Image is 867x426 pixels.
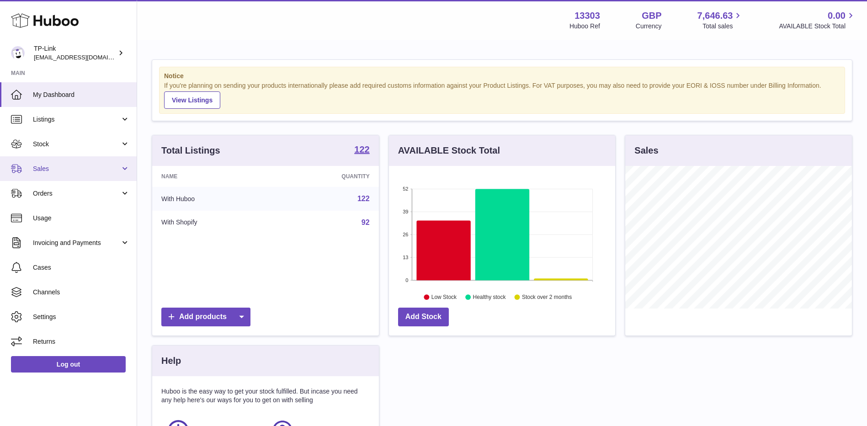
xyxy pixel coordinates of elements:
th: Quantity [274,166,378,187]
text: Healthy stock [473,294,506,300]
td: With Shopify [152,211,274,234]
text: 26 [403,232,408,237]
span: My Dashboard [33,91,130,99]
span: Total sales [702,22,743,31]
p: Huboo is the easy way to get your stock fulfilled. But incase you need any help here's our ways f... [161,387,370,405]
text: 52 [403,186,408,192]
h3: Total Listings [161,144,220,157]
strong: 13303 [574,10,600,22]
h3: Sales [634,144,658,157]
span: Returns [33,337,130,346]
a: Log out [11,356,126,373]
text: 39 [403,209,408,214]
span: AVAILABLE Stock Total [779,22,856,31]
span: Settings [33,313,130,321]
text: Low Stock [431,294,457,300]
a: 7,646.63 Total sales [697,10,744,31]
a: Add Stock [398,308,449,326]
span: Stock [33,140,120,149]
h3: Help [161,355,181,367]
a: Add products [161,308,250,326]
span: Orders [33,189,120,198]
span: [EMAIL_ADDRESS][DOMAIN_NAME] [34,53,134,61]
img: gaby.chen@tp-link.com [11,46,25,60]
strong: GBP [642,10,661,22]
a: View Listings [164,91,220,109]
span: Invoicing and Payments [33,239,120,247]
th: Name [152,166,274,187]
span: Usage [33,214,130,223]
text: 0 [405,277,408,283]
div: If you're planning on sending your products internationally please add required customs informati... [164,81,840,109]
a: 122 [354,145,369,156]
a: 92 [362,218,370,226]
td: With Huboo [152,187,274,211]
span: Sales [33,165,120,173]
div: Currency [636,22,662,31]
a: 0.00 AVAILABLE Stock Total [779,10,856,31]
a: 122 [357,195,370,202]
span: Listings [33,115,120,124]
span: Cases [33,263,130,272]
strong: Notice [164,72,840,80]
strong: 122 [354,145,369,154]
div: TP-Link [34,44,116,62]
text: Stock over 2 months [522,294,572,300]
h3: AVAILABLE Stock Total [398,144,500,157]
span: 0.00 [828,10,846,22]
span: 7,646.63 [697,10,733,22]
span: Channels [33,288,130,297]
div: Huboo Ref [569,22,600,31]
text: 13 [403,255,408,260]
